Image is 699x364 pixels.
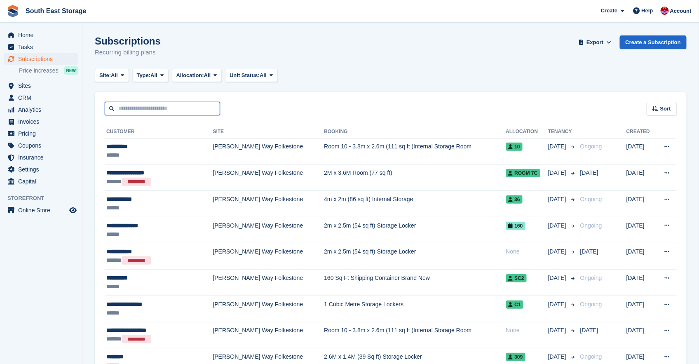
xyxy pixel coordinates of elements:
[626,296,655,322] td: [DATE]
[548,221,568,230] span: [DATE]
[506,169,540,177] span: Room 7c
[225,69,277,82] button: Unit Status: All
[4,128,78,139] a: menu
[548,247,568,256] span: [DATE]
[19,66,78,75] a: Price increases NEW
[670,7,692,15] span: Account
[324,270,506,296] td: 160 Sq Ft Shipping Container Brand New
[105,125,213,139] th: Customer
[260,71,267,80] span: All
[506,143,523,151] span: 10
[626,191,655,217] td: [DATE]
[213,243,324,270] td: [PERSON_NAME] Way Folkestone
[548,274,568,282] span: [DATE]
[548,142,568,151] span: [DATE]
[642,7,653,15] span: Help
[506,301,523,309] span: C1
[150,71,157,80] span: All
[324,322,506,348] td: Room 10 - 3.8m x 2.6m (111 sq ft )Internal Storage Room
[18,92,68,103] span: CRM
[213,125,324,139] th: Site
[4,204,78,216] a: menu
[213,296,324,322] td: [PERSON_NAME] Way Folkestone
[99,71,111,80] span: Site:
[324,296,506,322] td: 1 Cubic Metre Storage Lockers
[18,104,68,115] span: Analytics
[18,116,68,127] span: Invoices
[204,71,211,80] span: All
[4,140,78,151] a: menu
[18,176,68,187] span: Capital
[548,352,568,361] span: [DATE]
[213,322,324,348] td: [PERSON_NAME] Way Folkestone
[580,222,602,229] span: Ongoing
[580,196,602,202] span: Ongoing
[506,125,548,139] th: Allocation
[580,301,602,308] span: Ongoing
[324,125,506,139] th: Booking
[4,53,78,65] a: menu
[506,195,523,204] span: 36
[68,205,78,215] a: Preview store
[95,69,129,82] button: Site: All
[506,222,525,230] span: 160
[626,217,655,243] td: [DATE]
[506,274,527,282] span: SC2
[586,38,603,47] span: Export
[4,41,78,53] a: menu
[580,327,598,333] span: [DATE]
[7,194,82,202] span: Storefront
[132,69,169,82] button: Type: All
[324,217,506,243] td: 2m x 2.5m (54 sq ft) Storage Locker
[620,35,687,49] a: Create a Subscription
[18,140,68,151] span: Coupons
[324,138,506,164] td: Room 10 - 3.8m x 2.6m (111 sq ft )Internal Storage Room
[324,243,506,270] td: 2m x 2.5m (54 sq ft) Storage Locker
[626,125,655,139] th: Created
[4,80,78,92] a: menu
[18,204,68,216] span: Online Store
[213,164,324,191] td: [PERSON_NAME] Way Folkestone
[4,164,78,175] a: menu
[626,138,655,164] td: [DATE]
[18,41,68,53] span: Tasks
[324,164,506,191] td: 2M x 3.6M Room (77 sq ft)
[95,48,161,57] p: Recurring billing plans
[548,326,568,335] span: [DATE]
[580,353,602,360] span: Ongoing
[506,326,548,335] div: None
[548,169,568,177] span: [DATE]
[4,92,78,103] a: menu
[660,105,671,113] span: Sort
[230,71,260,80] span: Unit Status:
[7,5,19,17] img: stora-icon-8386f47178a22dfd0bd8f6a31ec36ba5ce8667c1dd55bd0f319d3a0aa187defe.svg
[601,7,617,15] span: Create
[4,152,78,163] a: menu
[548,300,568,309] span: [DATE]
[661,7,669,15] img: Roger Norris
[626,243,655,270] td: [DATE]
[18,164,68,175] span: Settings
[4,104,78,115] a: menu
[18,29,68,41] span: Home
[137,71,151,80] span: Type:
[18,152,68,163] span: Insurance
[172,69,222,82] button: Allocation: All
[506,353,525,361] span: 309
[18,128,68,139] span: Pricing
[580,248,598,255] span: [DATE]
[548,195,568,204] span: [DATE]
[626,322,655,348] td: [DATE]
[213,191,324,217] td: [PERSON_NAME] Way Folkestone
[324,191,506,217] td: 4m x 2m (86 sq ft) Internal Storage
[18,80,68,92] span: Sites
[4,29,78,41] a: menu
[548,125,577,139] th: Tenancy
[64,66,78,75] div: NEW
[95,35,161,47] h1: Subscriptions
[18,53,68,65] span: Subscriptions
[580,169,598,176] span: [DATE]
[626,270,655,296] td: [DATE]
[176,71,204,80] span: Allocation:
[506,247,548,256] div: None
